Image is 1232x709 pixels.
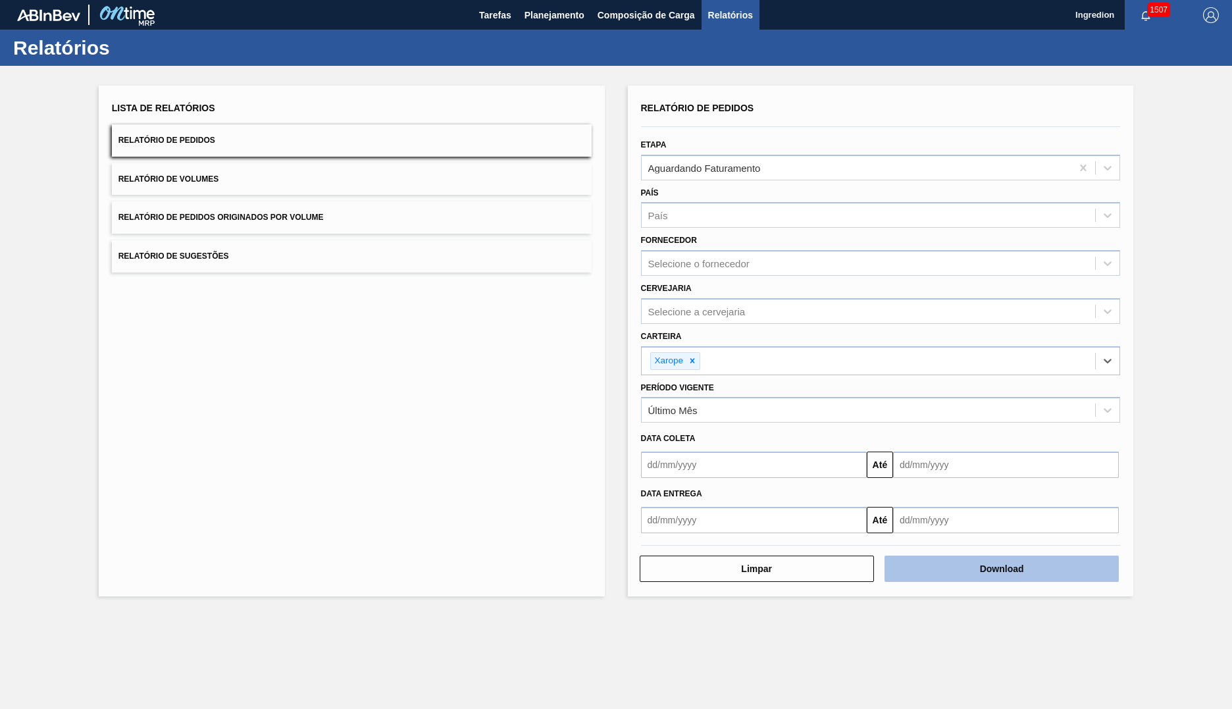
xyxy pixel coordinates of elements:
[893,452,1119,478] input: dd/mm/yyyy
[112,163,592,196] button: Relatório de Volumes
[708,7,753,23] span: Relatórios
[893,507,1119,533] input: dd/mm/yyyy
[112,240,592,273] button: Relatório de Sugestões
[118,174,218,184] span: Relatório de Volumes
[641,332,682,341] label: Carteira
[648,210,668,221] div: País
[598,7,695,23] span: Composição de Carga
[13,40,247,55] h1: Relatórios
[641,452,867,478] input: dd/mm/yyyy
[1125,6,1167,24] button: Notificações
[867,452,893,478] button: Até
[648,405,698,416] div: Último Mês
[651,353,686,369] div: Xarope
[479,7,511,23] span: Tarefas
[640,556,874,582] button: Limpar
[641,140,667,149] label: Etapa
[118,251,229,261] span: Relatório de Sugestões
[885,556,1119,582] button: Download
[641,236,697,245] label: Fornecedor
[641,489,702,498] span: Data entrega
[648,162,761,173] div: Aguardando Faturamento
[118,213,324,222] span: Relatório de Pedidos Originados por Volume
[118,136,215,145] span: Relatório de Pedidos
[641,507,867,533] input: dd/mm/yyyy
[17,9,80,21] img: TNhmsLtSVTkK8tSr43FrP2fwEKptu5GPRR3wAAAABJRU5ErkJggg==
[648,305,746,317] div: Selecione a cervejaria
[112,124,592,157] button: Relatório de Pedidos
[525,7,584,23] span: Planejamento
[641,284,692,293] label: Cervejaria
[1203,7,1219,23] img: Logout
[641,383,714,392] label: Período Vigente
[1147,3,1170,17] span: 1507
[641,103,754,113] span: Relatório de Pedidos
[641,434,696,443] span: Data coleta
[112,103,215,113] span: Lista de Relatórios
[867,507,893,533] button: Até
[641,188,659,197] label: País
[648,258,750,269] div: Selecione o fornecedor
[112,201,592,234] button: Relatório de Pedidos Originados por Volume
